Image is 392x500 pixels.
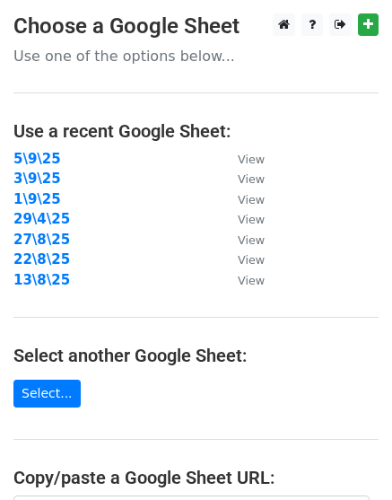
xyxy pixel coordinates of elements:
a: View [220,191,265,207]
a: View [220,251,265,268]
a: View [220,171,265,187]
a: View [220,211,265,227]
small: View [238,253,265,267]
h3: Choose a Google Sheet [13,13,379,39]
a: View [220,151,265,167]
small: View [238,233,265,247]
small: View [238,153,265,166]
small: View [238,193,265,206]
a: 27\8\25 [13,232,70,248]
small: View [238,213,265,226]
a: Select... [13,380,81,408]
p: Use one of the options below... [13,47,379,66]
a: 3\9\25 [13,171,61,187]
a: 1\9\25 [13,191,61,207]
a: 29\4\25 [13,211,70,227]
a: View [220,232,265,248]
small: View [238,274,265,287]
a: 13\8\25 [13,272,70,288]
a: 5\9\25 [13,151,61,167]
h4: Use a recent Google Sheet: [13,120,379,142]
a: View [220,272,265,288]
h4: Select another Google Sheet: [13,345,379,366]
h4: Copy/paste a Google Sheet URL: [13,467,379,488]
a: 22\8\25 [13,251,70,268]
small: View [238,172,265,186]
